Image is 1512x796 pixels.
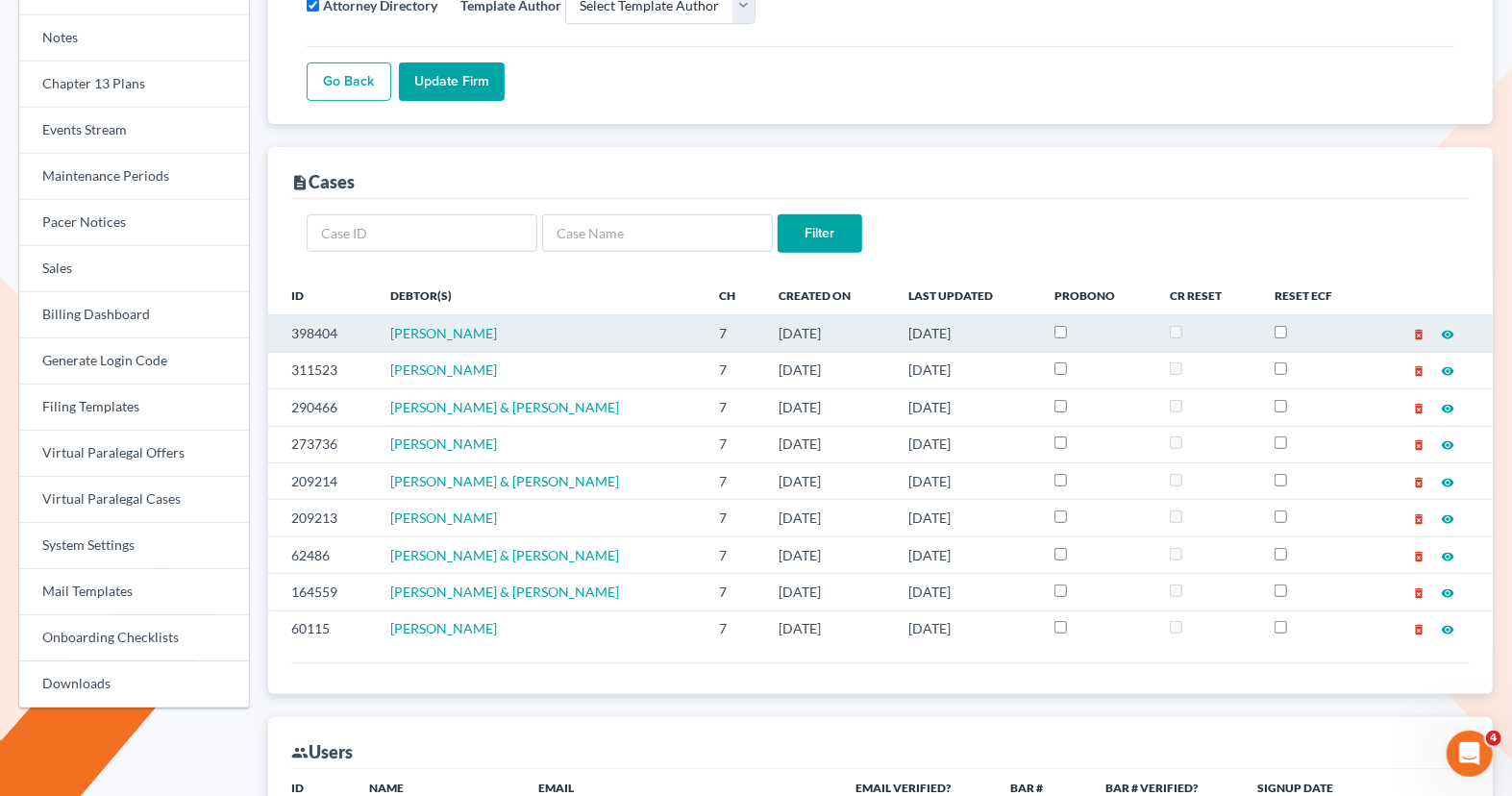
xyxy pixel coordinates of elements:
[763,352,893,388] td: [DATE]
[763,389,893,426] td: [DATE]
[268,389,375,426] td: 290466
[390,510,497,526] a: [PERSON_NAME]
[390,620,497,636] span: [PERSON_NAME]
[1441,510,1454,526] a: visibility
[763,610,893,647] td: [DATE]
[778,214,862,253] input: Filter
[1412,399,1425,415] a: delete_forever
[375,276,704,314] th: Debtor(s)
[19,108,249,154] a: Events Stream
[1412,325,1425,341] a: delete_forever
[1412,623,1425,636] i: delete_forever
[893,462,1039,499] td: [DATE]
[19,477,249,523] a: Virtual Paralegal Cases
[268,352,375,388] td: 311523
[268,276,375,314] th: ID
[1039,276,1154,314] th: ProBono
[19,154,249,200] a: Maintenance Periods
[1441,623,1454,636] i: visibility
[1259,276,1371,314] th: Reset ECF
[763,500,893,536] td: [DATE]
[291,740,353,763] div: Users
[390,399,619,415] span: [PERSON_NAME] & [PERSON_NAME]
[704,462,763,499] td: 7
[1441,620,1454,636] a: visibility
[19,338,249,385] a: Generate Login Code
[704,610,763,647] td: 7
[1441,476,1454,489] i: visibility
[763,426,893,462] td: [DATE]
[1412,435,1425,452] a: delete_forever
[1412,547,1425,563] a: delete_forever
[704,315,763,352] td: 7
[19,62,249,108] a: Chapter 13 Plans
[19,569,249,615] a: Mail Templates
[390,325,497,341] a: [PERSON_NAME]
[893,500,1039,536] td: [DATE]
[704,426,763,462] td: 7
[763,315,893,352] td: [DATE]
[19,385,249,431] a: Filing Templates
[1441,550,1454,563] i: visibility
[1441,402,1454,415] i: visibility
[268,315,375,352] td: 398404
[19,15,249,62] a: Notes
[268,574,375,610] td: 164559
[1412,476,1425,489] i: delete_forever
[390,584,619,600] a: [PERSON_NAME] & [PERSON_NAME]
[268,462,375,499] td: 209214
[399,62,505,101] input: Update Firm
[307,214,537,253] input: Case ID
[893,276,1039,314] th: Last Updated
[390,361,497,378] a: [PERSON_NAME]
[1441,361,1454,378] a: visibility
[1441,586,1454,600] i: visibility
[19,523,249,569] a: System Settings
[893,574,1039,610] td: [DATE]
[763,462,893,499] td: [DATE]
[291,170,355,193] div: Cases
[1441,438,1454,452] i: visibility
[1441,435,1454,452] a: visibility
[1441,364,1454,378] i: visibility
[1441,473,1454,489] a: visibility
[1441,328,1454,341] i: visibility
[1441,325,1454,341] a: visibility
[268,500,375,536] td: 209213
[1412,510,1425,526] a: delete_forever
[893,536,1039,573] td: [DATE]
[763,276,893,314] th: Created On
[291,174,309,191] i: description
[763,574,893,610] td: [DATE]
[893,610,1039,647] td: [DATE]
[1441,512,1454,526] i: visibility
[19,200,249,246] a: Pacer Notices
[1412,473,1425,489] a: delete_forever
[704,352,763,388] td: 7
[19,615,249,661] a: Onboarding Checklists
[19,246,249,292] a: Sales
[1412,364,1425,378] i: delete_forever
[1412,328,1425,341] i: delete_forever
[1412,361,1425,378] a: delete_forever
[1412,402,1425,415] i: delete_forever
[1412,512,1425,526] i: delete_forever
[763,536,893,573] td: [DATE]
[1412,620,1425,636] a: delete_forever
[307,62,391,101] a: Go Back
[1441,584,1454,600] a: visibility
[390,547,619,563] a: [PERSON_NAME] & [PERSON_NAME]
[893,315,1039,352] td: [DATE]
[390,473,619,489] a: [PERSON_NAME] & [PERSON_NAME]
[268,536,375,573] td: 62486
[1441,547,1454,563] a: visibility
[704,500,763,536] td: 7
[1441,399,1454,415] a: visibility
[390,435,497,452] a: [PERSON_NAME]
[19,661,249,708] a: Downloads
